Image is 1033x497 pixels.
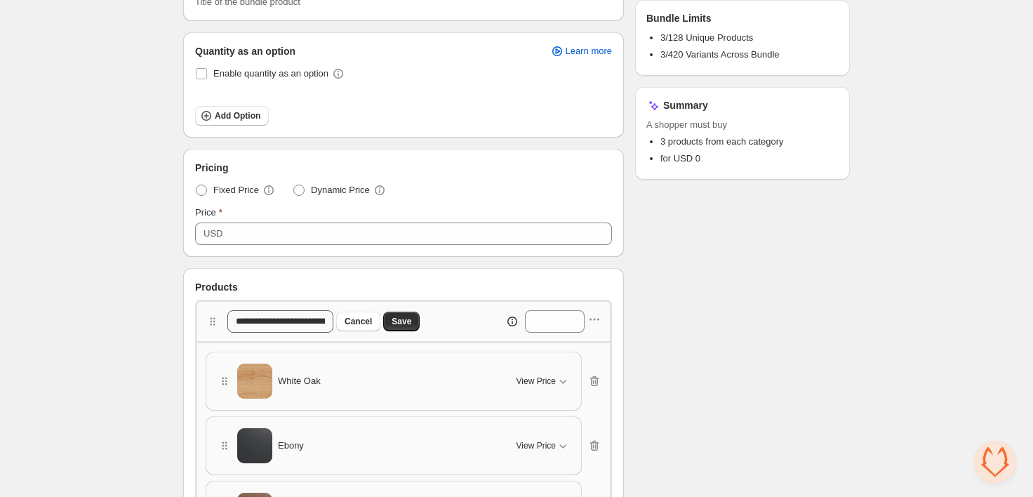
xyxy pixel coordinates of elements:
[542,41,620,61] a: Learn more
[336,312,380,331] button: Cancel
[237,364,272,399] img: White Oak
[215,110,260,121] span: Add Option
[660,32,753,43] span: 3/128 Unique Products
[974,441,1016,483] a: Open chat
[195,280,238,294] span: Products
[383,312,420,331] button: Save
[516,440,556,451] span: View Price
[195,161,228,175] span: Pricing
[278,439,304,453] span: Ebony
[278,374,321,388] span: White Oak
[213,183,259,197] span: Fixed Price
[660,152,839,166] li: for USD 0
[237,428,272,463] img: Ebony
[508,435,578,457] button: View Price
[204,227,222,241] div: USD
[516,376,556,387] span: View Price
[311,183,370,197] span: Dynamic Price
[660,135,839,149] li: 3 products from each category
[646,118,839,132] span: A shopper must buy
[213,68,328,79] span: Enable quantity as an option
[663,98,708,112] h3: Summary
[566,46,612,57] span: Learn more
[392,316,411,327] span: Save
[195,206,222,220] label: Price
[508,370,578,392] button: View Price
[345,316,372,327] span: Cancel
[195,106,269,126] button: Add Option
[195,44,295,58] span: Quantity as an option
[646,11,712,25] h3: Bundle Limits
[660,49,780,60] span: 3/420 Variants Across Bundle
